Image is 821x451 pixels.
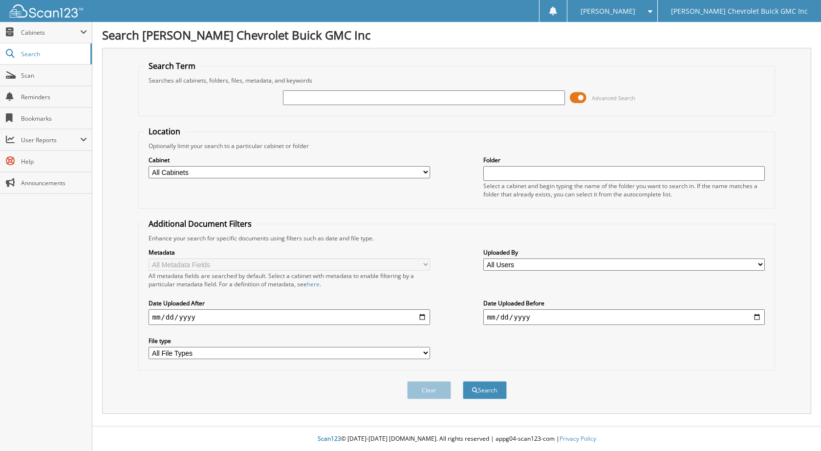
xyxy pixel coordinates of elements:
div: Searches all cabinets, folders, files, metadata, and keywords [144,76,770,85]
div: © [DATE]-[DATE] [DOMAIN_NAME]. All rights reserved | appg04-scan123-com | [92,427,821,451]
span: Scan123 [318,434,341,443]
label: Uploaded By [483,248,765,257]
div: All metadata fields are searched by default. Select a cabinet with metadata to enable filtering b... [149,272,431,288]
label: Date Uploaded After [149,299,431,307]
img: scan123-logo-white.svg [10,4,83,18]
span: Scan [21,71,87,80]
button: Clear [407,381,451,399]
legend: Additional Document Filters [144,218,257,229]
span: Cabinets [21,28,80,37]
label: File type [149,337,431,345]
a: here [307,280,320,288]
div: Enhance your search for specific documents using filters such as date and file type. [144,234,770,242]
span: Search [21,50,86,58]
span: Bookmarks [21,114,87,123]
iframe: Chat Widget [772,404,821,451]
label: Folder [483,156,765,164]
div: Select a cabinet and begin typing the name of the folder you want to search in. If the name match... [483,182,765,198]
label: Date Uploaded Before [483,299,765,307]
label: Metadata [149,248,431,257]
span: Announcements [21,179,87,187]
a: Privacy Policy [560,434,596,443]
span: [PERSON_NAME] [581,8,635,14]
span: Reminders [21,93,87,101]
span: [PERSON_NAME] Chevrolet Buick GMC Inc [671,8,808,14]
h1: Search [PERSON_NAME] Chevrolet Buick GMC Inc [102,27,811,43]
input: end [483,309,765,325]
legend: Search Term [144,61,200,71]
button: Search [463,381,507,399]
span: Advanced Search [592,94,635,102]
span: Help [21,157,87,166]
label: Cabinet [149,156,431,164]
input: start [149,309,431,325]
legend: Location [144,126,185,137]
div: Optionally limit your search to a particular cabinet or folder [144,142,770,150]
span: User Reports [21,136,80,144]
